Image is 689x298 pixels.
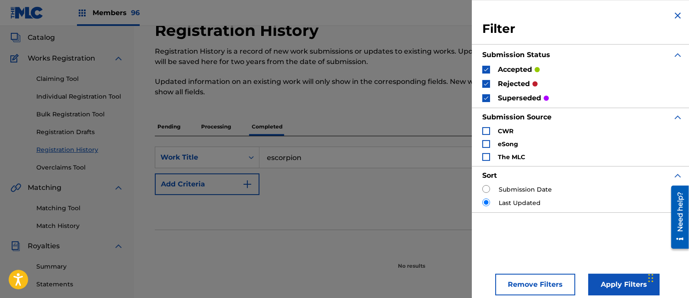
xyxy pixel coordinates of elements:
[77,8,87,18] img: Top Rightsholders
[242,179,253,189] img: 9d2ae6d4665cec9f34b9.svg
[483,81,489,87] img: checkbox
[10,241,21,251] img: Royalties
[10,53,22,64] img: Works Registration
[249,118,285,136] p: Completed
[10,32,55,43] a: CatalogCatalog
[398,252,425,270] p: No results
[673,10,683,21] img: close
[28,183,61,193] span: Matching
[495,274,575,295] button: Remove Filters
[10,183,21,193] img: Matching
[483,67,489,73] img: checkbox
[499,199,541,208] label: Last Updated
[155,173,260,195] button: Add Criteria
[28,32,55,43] span: Catalog
[673,112,683,122] img: expand
[28,53,95,64] span: Works Registration
[498,79,530,89] p: rejected
[36,128,124,137] a: Registration Drafts
[36,262,124,271] a: Summary
[131,9,140,17] span: 96
[113,183,124,193] img: expand
[673,50,683,60] img: expand
[498,140,518,148] strong: eSong
[113,53,124,64] img: expand
[155,147,668,230] form: Search Form
[36,221,124,231] a: Match History
[36,163,124,172] a: Overclaims Tool
[482,51,550,59] strong: Submission Status
[498,64,532,75] p: accepted
[155,21,323,40] h2: Registration History
[199,118,234,136] p: Processing
[648,265,654,291] div: Drag
[498,93,541,103] p: superseded
[482,21,683,37] h3: Filter
[93,8,140,18] span: Members
[36,204,124,213] a: Matching Tool
[499,185,552,194] label: Submission Date
[498,153,525,161] strong: The MLC
[646,256,689,298] iframe: Chat Widget
[10,6,44,19] img: MLC Logo
[665,183,689,252] iframe: Resource Center
[36,280,124,289] a: Statements
[36,92,124,101] a: Individual Registration Tool
[482,171,497,179] strong: Sort
[160,152,238,163] div: Work Title
[588,274,660,295] button: Apply Filters
[36,110,124,119] a: Bulk Registration Tool
[36,74,124,83] a: Claiming Tool
[10,32,21,43] img: Catalog
[155,77,550,97] p: Updated information on an existing work will only show in the corresponding fields. New work subm...
[155,46,550,67] p: Registration History is a record of new work submissions or updates to existing works. Updates or...
[483,95,489,101] img: checkbox
[673,170,683,181] img: expand
[155,118,183,136] p: Pending
[498,127,513,135] strong: CWR
[482,113,551,121] strong: Submission Source
[113,241,124,251] img: expand
[28,241,60,251] span: Royalties
[36,145,124,154] a: Registration History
